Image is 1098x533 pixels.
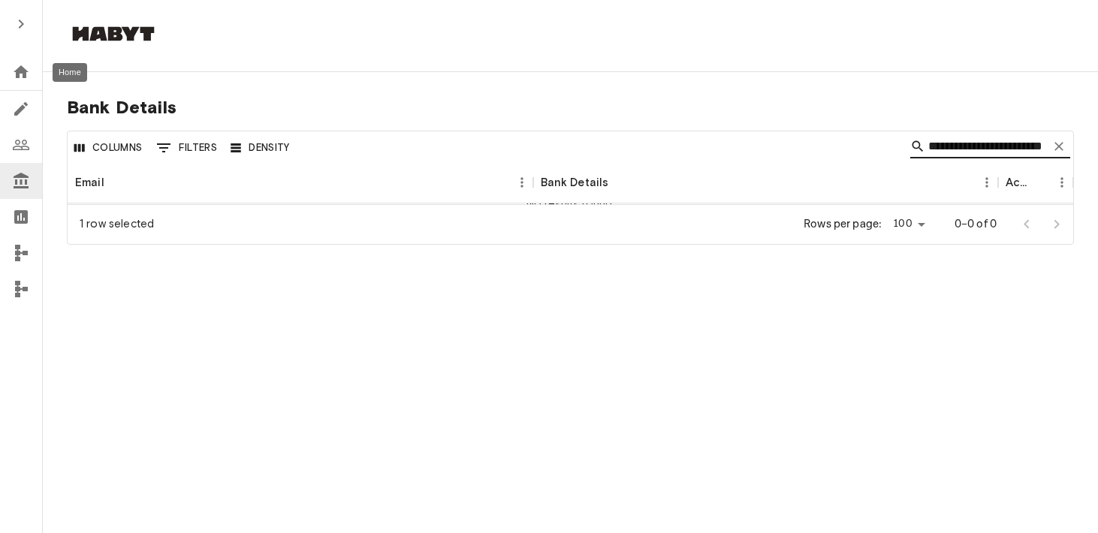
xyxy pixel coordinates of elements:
p: 0–0 of 0 [955,216,997,232]
div: 1 row selected [80,216,154,232]
div: Bank Details [533,161,999,203]
button: Menu [1051,171,1073,194]
div: Email [75,161,104,203]
div: Email [68,161,533,203]
div: 100 [888,213,930,235]
img: Habyt [68,26,158,41]
div: Search [910,134,1070,161]
button: Sort [104,172,125,193]
div: Actions [998,161,1073,203]
button: Clear [1048,135,1070,158]
button: Select columns [71,137,146,160]
button: Density [227,137,294,160]
button: Show filters [152,136,222,160]
button: Sort [1030,172,1051,193]
div: Actions [1006,161,1030,203]
button: Menu [511,171,533,194]
p: Rows per page: [804,216,882,232]
span: Bank Details [67,96,1074,119]
button: Menu [976,171,998,194]
button: Sort [608,172,629,193]
div: Bank Details [541,161,609,203]
div: Home [53,63,87,82]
